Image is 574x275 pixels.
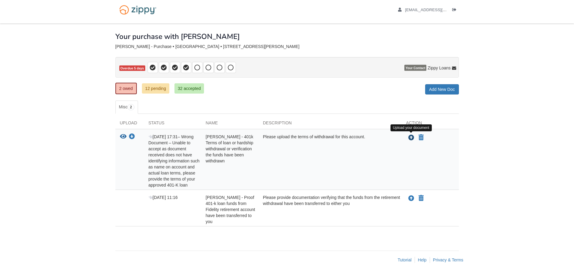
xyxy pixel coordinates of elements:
button: Declare Margaret Moore - Proof 401-k loan funds from Fidelity retirement account have been transf... [418,195,424,202]
a: 32 accepted [174,83,204,94]
div: Status [144,120,201,129]
div: Please provide documentation verifying that the funds from the retirement withdrawal have been tr... [259,194,402,225]
a: Tutorial [398,257,412,262]
a: Add New Doc [425,84,459,94]
div: Please upload the terms of withdrawal for this account. [259,134,402,188]
a: Download Margaret Moore - 401k Terms of loan or hardship withdrawal or verification the funds hav... [129,135,135,139]
div: Name [201,120,259,129]
a: Misc [115,101,138,114]
button: Declare Margaret Moore - 401k Terms of loan or hardship withdrawal or verification the funds have... [418,134,424,141]
span: [DATE] 17:31 [149,134,178,139]
span: [DATE] 11:16 [149,195,178,200]
a: 2 owed [115,83,137,94]
span: margaret2011moore@gmail.com [405,8,474,12]
div: Upload your document [391,124,432,131]
button: Upload Margaret Moore - Proof 401-k loan funds from Fidelity retirement account have been transfe... [408,194,415,202]
span: Your Contact [404,65,426,71]
img: Logo [115,2,160,18]
span: 2 [127,104,134,110]
a: 12 pending [142,83,169,94]
span: Zippy Loans [428,65,450,71]
div: Action [402,120,459,129]
div: – Wrong Document – Unable to accept as document received does not have identifying information su... [144,134,201,188]
span: [PERSON_NAME] - 401k Terms of loan or hardship withdrawal or verification the funds have been wit... [206,134,253,163]
div: [PERSON_NAME] - Purchase • [GEOGRAPHIC_DATA] • [STREET_ADDRESS][PERSON_NAME] [115,44,459,49]
a: Log out [452,8,459,14]
div: Description [259,120,402,129]
div: Upload [115,120,144,129]
a: Help [418,257,427,262]
span: [PERSON_NAME] - Proof 401-k loan funds from Fidelity retirement account have been transferred to you [206,195,255,224]
span: Overdue 5 days [119,66,145,71]
button: View Margaret Moore - 401k Terms of loan or hardship withdrawal or verification the funds have be... [120,134,127,140]
h1: Your purchase with [PERSON_NAME] [115,33,240,40]
a: edit profile [398,8,474,14]
a: Privacy & Terms [433,257,463,262]
button: Upload Margaret Moore - 401k Terms of loan or hardship withdrawal or verification the funds have ... [408,134,415,142]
